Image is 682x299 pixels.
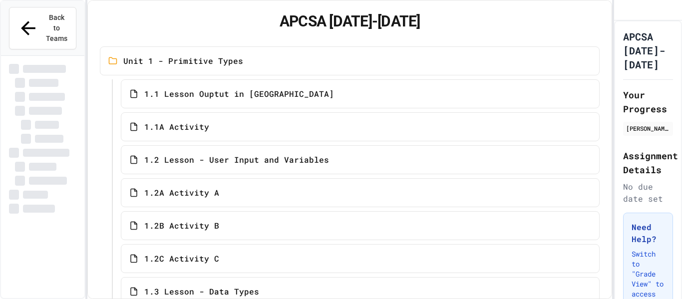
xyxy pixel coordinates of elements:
[121,79,600,108] a: 1.1 Lesson Ouptut in [GEOGRAPHIC_DATA]
[121,211,600,240] a: 1.2B Activity B
[9,7,76,49] button: Back to Teams
[623,181,673,205] div: No due date set
[144,286,259,298] span: 1.3 Lesson - Data Types
[45,12,68,44] span: Back to Teams
[623,29,673,71] h1: APCSA [DATE]-[DATE]
[144,187,219,199] span: 1.2A Activity A
[121,145,600,174] a: 1.2 Lesson - User Input and Variables
[632,221,665,245] h3: Need Help?
[144,154,329,166] span: 1.2 Lesson - User Input and Variables
[623,149,673,177] h2: Assignment Details
[100,12,600,30] h1: APCSA [DATE]-[DATE]
[123,55,243,67] span: Unit 1 - Primitive Types
[144,253,219,265] span: 1.2C Activity C
[121,244,600,273] a: 1.2C Activity C
[626,124,670,133] div: [PERSON_NAME]
[144,121,209,133] span: 1.1A Activity
[144,220,219,232] span: 1.2B Activity B
[121,178,600,207] a: 1.2A Activity A
[623,88,673,116] h2: Your Progress
[121,112,600,141] a: 1.1A Activity
[144,88,334,100] span: 1.1 Lesson Ouptut in [GEOGRAPHIC_DATA]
